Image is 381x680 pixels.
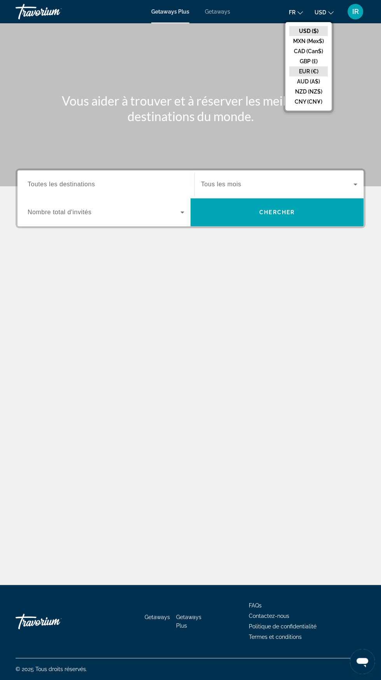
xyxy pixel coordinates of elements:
input: Select destination [28,180,184,189]
span: Chercher [259,209,295,215]
button: GBP (£) [289,56,328,66]
button: User Menu [345,3,365,20]
button: Change language [289,7,303,18]
button: NZD (NZ$) [289,87,328,97]
span: fr [289,9,295,16]
a: Termes et conditions [249,634,302,640]
div: Search widget [17,170,364,226]
span: IR [352,8,359,16]
a: Contactez-nous [249,613,289,619]
button: CAD (Can$) [289,46,328,56]
a: Getaways [145,614,170,620]
a: Getaways Plus [151,9,189,15]
a: Getaways Plus [176,614,201,629]
button: EUR (€) [289,66,328,76]
button: Change currency [315,7,334,18]
a: Getaways [205,9,230,15]
span: Toutes les destinations [28,181,95,187]
h1: Vous aider à trouver et à réserver les meilleures destinations du monde. [45,93,336,124]
a: Go Home [16,610,93,633]
button: AUD (A$) [289,76,328,87]
span: Tous les mois [201,181,241,187]
a: Travorium [16,2,93,22]
a: Politique de confidentialité [249,623,316,630]
button: CNY (CN¥) [289,97,328,107]
button: Search [190,198,364,226]
button: USD ($) [289,26,328,36]
span: © 2025 Tous droits réservés. [16,666,87,672]
button: MXN (Mex$) [289,36,328,46]
iframe: Bouton de lancement de la fenêtre de messagerie [350,649,375,674]
span: Nombre total d'invités [28,209,91,215]
span: USD [315,9,326,16]
a: FAQs [249,602,262,609]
